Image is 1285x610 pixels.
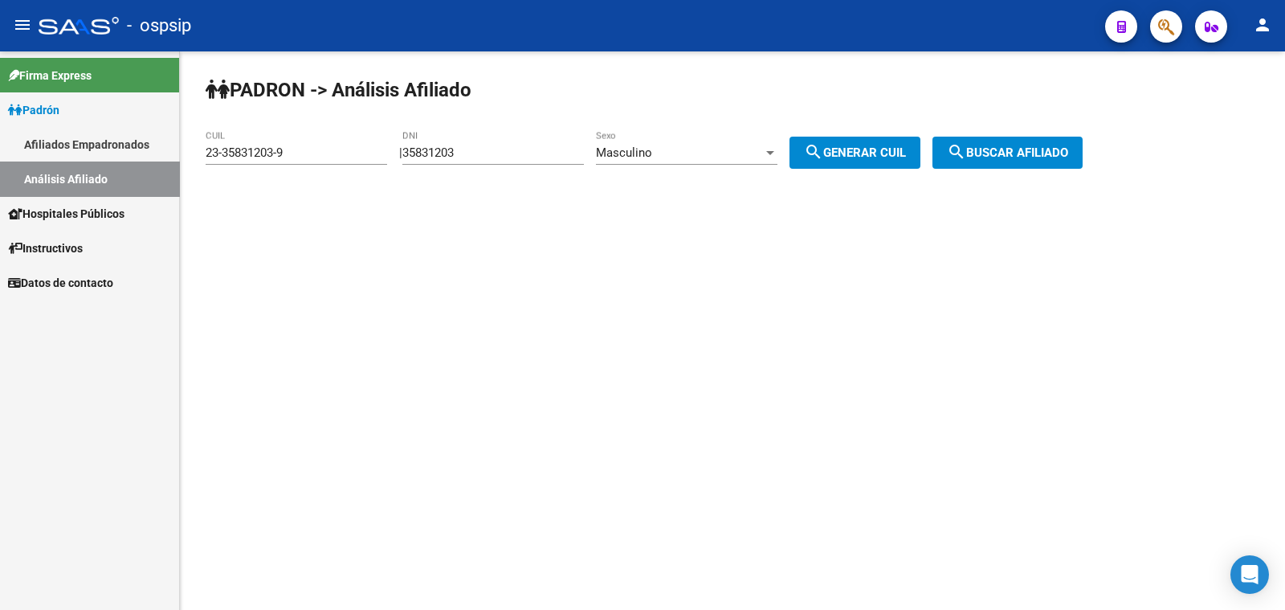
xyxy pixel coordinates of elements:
mat-icon: menu [13,15,32,35]
span: Padrón [8,101,59,119]
div: | [399,145,932,160]
span: Generar CUIL [804,145,906,160]
span: Masculino [596,145,652,160]
mat-icon: search [947,142,966,162]
button: Generar CUIL [789,137,920,169]
div: Open Intercom Messenger [1230,555,1269,594]
strong: PADRON -> Análisis Afiliado [206,79,471,101]
span: Hospitales Públicos [8,205,124,223]
span: Datos de contacto [8,274,113,292]
span: Instructivos [8,239,83,257]
span: - ospsip [127,8,191,43]
mat-icon: search [804,142,823,162]
button: Buscar afiliado [932,137,1083,169]
span: Firma Express [8,67,92,84]
span: Buscar afiliado [947,145,1068,160]
mat-icon: person [1253,15,1272,35]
